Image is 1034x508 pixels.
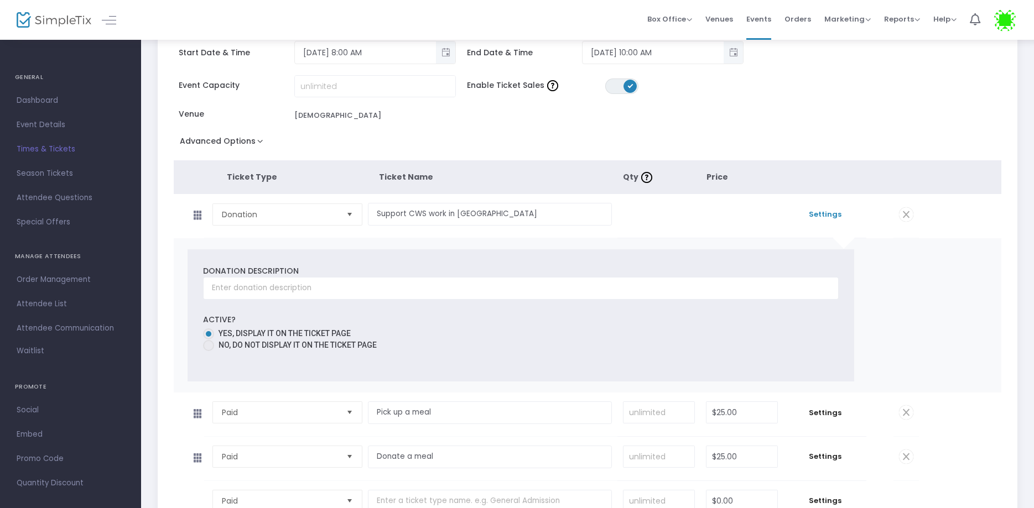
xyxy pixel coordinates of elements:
span: Price [706,171,728,182]
span: Paid [222,495,337,506]
img: question-mark [641,172,652,183]
span: Event Capacity [179,80,294,91]
span: Start Date & Time [179,47,294,59]
span: Embed [17,427,124,442]
button: Toggle popup [436,41,455,64]
span: ON [627,83,633,88]
input: Price [706,402,777,423]
span: Dashboard [17,93,124,108]
input: Enter donation description [203,277,838,300]
input: Enter donation name [368,203,612,226]
span: Settings [789,451,861,462]
input: unlimited [295,76,455,97]
button: Advanced Options [174,133,274,153]
span: Times & Tickets [17,142,124,156]
span: No, Do not display it on the ticket page [214,339,377,351]
span: Settings [789,407,861,418]
input: Select date & time [295,44,436,62]
h4: GENERAL [15,66,126,88]
button: Select [342,402,357,423]
span: Promo Code [17,452,124,466]
span: Yes, Display it on the ticket page [214,328,351,339]
span: Attendee List [17,297,124,311]
span: Events [746,5,771,33]
span: Ticket Name [379,171,433,182]
input: Price [706,446,777,467]
span: End Date & Time [467,47,583,59]
h4: PROMOTE [15,376,126,398]
span: Attendee Questions [17,191,124,205]
input: Select date & time [583,44,724,62]
span: Orders [784,5,811,33]
button: Select [342,204,357,225]
span: Quantity Discount [17,476,124,490]
span: Season Tickets [17,166,124,181]
input: unlimited [623,446,694,467]
span: Help [933,14,957,24]
span: Paid [222,451,337,462]
input: unlimited [623,402,694,423]
span: Special Offers [17,215,124,229]
span: Attendee Communication [17,321,124,336]
span: Paid [222,407,337,418]
img: question-mark [547,80,558,91]
span: Venue [179,108,294,120]
label: Donation Description [203,265,299,277]
span: Order Management [17,273,124,287]
span: Box Office [647,14,692,24]
input: Enter a ticket type name. e.g. General Admission [368,446,612,468]
span: Venues [705,5,733,33]
span: Donation [222,209,337,220]
span: Settings [789,209,861,220]
input: Enter a ticket type name. e.g. General Admission [368,401,612,424]
h4: MANAGE ATTENDEES [15,245,126,268]
span: Enable Ticket Sales [467,80,605,91]
div: [DEMOGRAPHIC_DATA] [294,110,381,121]
span: Waitlist [17,345,44,357]
span: Reports [884,14,920,24]
button: Select [342,446,357,467]
span: Ticket Type [227,171,277,182]
span: Settings [789,495,861,506]
span: Event Details [17,118,124,132]
label: Active? [203,314,236,326]
span: Qty [623,171,655,182]
span: Marketing [824,14,871,24]
span: Social [17,403,124,417]
button: Toggle popup [724,41,743,64]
